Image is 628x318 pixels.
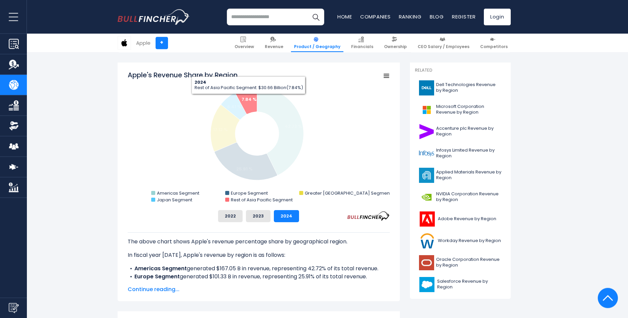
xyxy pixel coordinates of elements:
a: Ranking [399,13,422,20]
a: Workday Revenue by Region [415,232,506,250]
span: Competitors [480,44,508,49]
a: Login [484,8,511,25]
img: CRM logo [419,277,435,292]
span: Salesforce Revenue by Region [437,279,502,290]
svg: Apple's Revenue Share by Region [128,70,390,205]
span: Overview [235,44,254,49]
a: Register [452,13,476,20]
li: generated $167.05 B in revenue, representing 42.72% of its total revenue. [128,265,390,273]
li: generated $101.33 B in revenue, representing 25.91% of its total revenue. [128,273,390,281]
img: WDAY logo [419,233,436,248]
button: Search [307,8,324,25]
a: Infosys Limited Revenue by Region [415,144,506,163]
img: MSFT logo [419,102,434,117]
a: CEO Salary / Employees [415,34,472,52]
span: Adobe Revenue by Region [438,216,496,222]
text: 42.72 % [285,123,302,129]
img: AAPL logo [118,36,131,49]
img: ORCL logo [419,255,434,270]
a: Companies [360,13,391,20]
b: Americas Segment [134,265,187,272]
button: 2023 [246,210,270,222]
a: Adobe Revenue by Region [415,210,506,228]
a: + [156,37,168,49]
span: Dell Technologies Revenue by Region [436,82,502,93]
div: Apple [136,39,151,47]
a: Go to homepage [118,9,190,25]
p: Related [415,68,506,73]
a: NVIDIA Corporation Revenue by Region [415,188,506,206]
text: Europe Segment [231,190,268,196]
span: Ownership [384,44,407,49]
span: Workday Revenue by Region [438,238,501,244]
text: Rest of Asia Pacific Segment [231,197,293,203]
img: AMAT logo [419,168,434,183]
text: 6.41 % [227,104,241,110]
span: Accenture plc Revenue by Region [436,126,502,137]
span: Revenue [265,44,283,49]
span: Infosys Limited Revenue by Region [436,148,502,159]
a: Microsoft Corporation Revenue by Region [415,101,506,119]
img: bullfincher logo [118,9,190,25]
a: Overview [232,34,257,52]
img: ACN logo [419,124,434,139]
a: Blog [430,13,444,20]
tspan: Apple's Revenue Share by Region [128,70,238,80]
text: Japan Segment [157,197,192,203]
img: NVDA logo [419,190,434,205]
a: Financials [348,34,376,52]
span: Microsoft Corporation Revenue by Region [436,104,502,115]
a: Revenue [262,34,286,52]
img: ADBE logo [419,211,436,227]
b: Europe Segment [134,273,180,280]
a: Applied Materials Revenue by Region [415,166,506,185]
text: Greater [GEOGRAPHIC_DATA] Segment [305,190,391,196]
span: Oracle Corporation Revenue by Region [436,257,502,268]
span: Financials [351,44,373,49]
a: Home [337,13,352,20]
text: 7.84 % [242,96,257,103]
a: Oracle Corporation Revenue by Region [415,253,506,272]
span: Continue reading... [128,285,390,293]
button: 2024 [274,210,299,222]
span: Product / Geography [294,44,340,49]
li: generated $66.95 B in revenue, representing 17.12% of its total revenue. [128,281,390,297]
img: DELL logo [419,80,434,95]
p: In fiscal year [DATE], Apple's revenue by region is as follows: [128,251,390,259]
text: 25.91 % [236,166,253,172]
span: Applied Materials Revenue by Region [436,169,502,181]
text: 17.12 % [213,126,228,133]
a: Product / Geography [291,34,343,52]
a: Accenture plc Revenue by Region [415,122,506,141]
img: INFY logo [419,146,434,161]
a: Salesforce Revenue by Region [415,275,506,294]
b: Greater [GEOGRAPHIC_DATA] Segment [134,281,244,288]
a: Ownership [381,34,410,52]
text: Americas Segment [157,190,199,196]
a: Dell Technologies Revenue by Region [415,79,506,97]
img: Ownership [9,121,19,131]
span: CEO Salary / Employees [418,44,469,49]
p: The above chart shows Apple's revenue percentage share by geographical region. [128,238,390,246]
span: NVIDIA Corporation Revenue by Region [436,191,502,203]
a: Competitors [477,34,511,52]
button: 2022 [218,210,243,222]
